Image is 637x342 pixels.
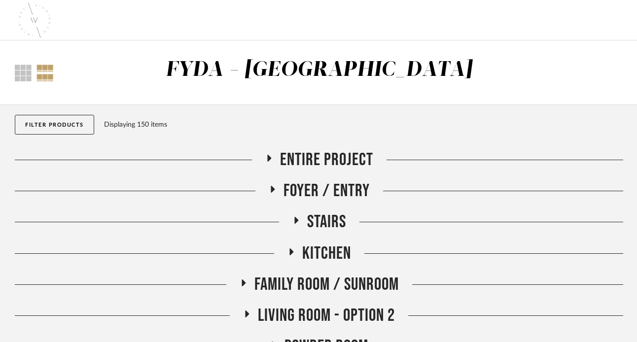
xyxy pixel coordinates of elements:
[15,115,94,135] button: Filter Products
[15,0,54,40] img: 212c37be-73d7-4dd2-985f-14efb3719ef0.png
[283,180,370,202] span: Foyer / Entry
[166,60,473,80] div: FYDA - [GEOGRAPHIC_DATA]
[302,243,351,264] span: Kitchen
[258,305,395,326] span: Living Room - Option 2
[104,119,619,130] div: Displaying 150 items
[307,211,346,233] span: Stairs
[280,149,373,171] span: Entire Project
[254,274,399,295] span: Family Room / Sunroom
